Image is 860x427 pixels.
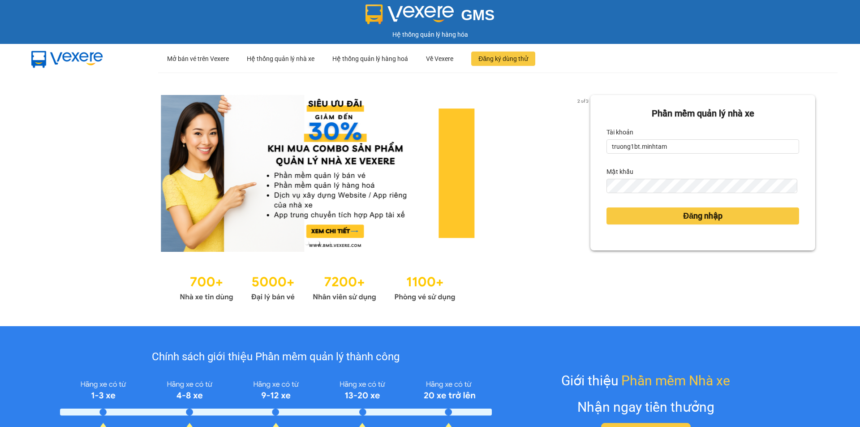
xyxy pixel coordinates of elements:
[478,54,528,64] span: Đăng ký dùng thử
[365,13,495,21] a: GMS
[60,349,491,366] div: Chính sách giới thiệu Phần mềm quản lý thành công
[575,95,590,107] p: 2 of 3
[606,125,633,139] label: Tài khoản
[606,179,797,193] input: Mật khẩu
[606,207,799,224] button: Đăng nhập
[2,30,858,39] div: Hệ thống quản lý hàng hóa
[305,241,309,245] li: slide item 1
[22,44,112,73] img: mbUUG5Q.png
[606,107,799,121] div: Phần mềm quản lý nhà xe
[578,95,590,252] button: next slide / item
[561,370,730,391] div: Giới thiệu
[471,52,535,66] button: Đăng ký dùng thử
[606,164,633,179] label: Mật khẩu
[683,210,722,222] span: Đăng nhập
[365,4,454,24] img: logo 2
[426,44,453,73] div: Về Vexere
[316,241,319,245] li: slide item 2
[606,139,799,154] input: Tài khoản
[461,7,494,23] span: GMS
[247,44,314,73] div: Hệ thống quản lý nhà xe
[180,270,456,304] img: Statistics.png
[167,44,229,73] div: Mở bán vé trên Vexere
[621,370,730,391] span: Phần mềm Nhà xe
[577,397,714,418] div: Nhận ngay tiền thưởng
[45,95,57,252] button: previous slide / item
[327,241,330,245] li: slide item 3
[332,44,408,73] div: Hệ thống quản lý hàng hoá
